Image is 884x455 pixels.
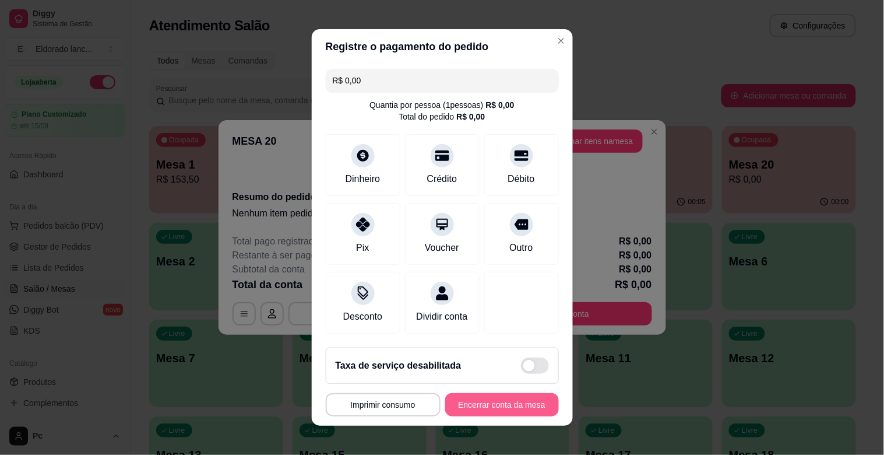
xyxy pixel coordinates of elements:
[369,99,514,111] div: Quantia por pessoa ( 1 pessoas)
[508,172,534,186] div: Débito
[356,241,369,255] div: Pix
[427,172,457,186] div: Crédito
[312,29,573,64] header: Registre o pagamento do pedido
[425,241,459,255] div: Voucher
[509,241,533,255] div: Outro
[333,69,552,92] input: Ex.: hambúrguer de cordeiro
[326,393,441,416] button: Imprimir consumo
[336,359,462,373] h2: Taxa de serviço desabilitada
[456,111,485,123] div: R$ 0,00
[343,310,383,324] div: Desconto
[416,310,467,324] div: Dividir conta
[445,393,559,416] button: Encerrar conta da mesa
[552,32,570,50] button: Close
[346,172,381,186] div: Dinheiro
[486,99,515,111] div: R$ 0,00
[399,111,485,123] div: Total do pedido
